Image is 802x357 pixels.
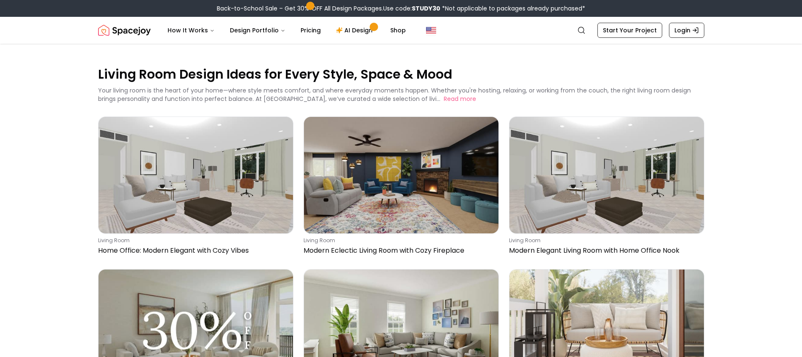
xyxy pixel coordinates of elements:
p: living room [304,237,496,244]
button: Read more [444,95,476,103]
p: Modern Eclectic Living Room with Cozy Fireplace [304,246,496,256]
p: Your living room is the heart of your home—where style meets comfort, and where everyday moments ... [98,86,691,103]
img: Home Office: Modern Elegant with Cozy Vibes [99,117,293,233]
div: Back-to-School Sale – Get 30% OFF All Design Packages. [217,4,585,13]
img: United States [426,25,436,35]
button: How It Works [161,22,221,39]
a: Home Office: Modern Elegant with Cozy Vibesliving roomHome Office: Modern Elegant with Cozy Vibes [98,116,293,259]
a: AI Design [329,22,382,39]
b: STUDY30 [412,4,440,13]
p: living room [509,237,701,244]
a: Pricing [294,22,328,39]
p: Home Office: Modern Elegant with Cozy Vibes [98,246,290,256]
span: Use code: [383,4,440,13]
a: Login [669,23,704,38]
a: Spacejoy [98,22,151,39]
nav: Global [98,17,704,44]
a: Shop [384,22,413,39]
img: Modern Elegant Living Room with Home Office Nook [509,117,704,233]
img: Spacejoy Logo [98,22,151,39]
a: Modern Eclectic Living Room with Cozy Fireplaceliving roomModern Eclectic Living Room with Cozy F... [304,116,499,259]
p: Living Room Design Ideas for Every Style, Space & Mood [98,66,704,83]
a: Modern Elegant Living Room with Home Office Nookliving roomModern Elegant Living Room with Home O... [509,116,704,259]
nav: Main [161,22,413,39]
span: *Not applicable to packages already purchased* [440,4,585,13]
p: living room [98,237,290,244]
p: Modern Elegant Living Room with Home Office Nook [509,246,701,256]
img: Modern Eclectic Living Room with Cozy Fireplace [304,117,498,233]
a: Start Your Project [597,23,662,38]
button: Design Portfolio [223,22,292,39]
